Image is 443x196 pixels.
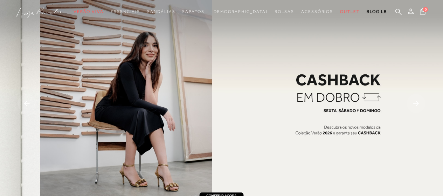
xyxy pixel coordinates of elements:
[367,9,387,14] span: BLOG LB
[74,9,104,14] span: Verão Viva
[182,5,204,18] a: categoryNavScreenReaderText
[147,9,175,14] span: Sandálias
[212,5,268,18] a: noSubCategoriesText
[111,9,140,14] span: Essenciais
[275,9,294,14] span: Bolsas
[340,5,360,18] a: categoryNavScreenReaderText
[74,5,104,18] a: categoryNavScreenReaderText
[147,5,175,18] a: categoryNavScreenReaderText
[367,5,387,18] a: BLOG LB
[111,5,140,18] a: categoryNavScreenReaderText
[182,9,204,14] span: Sapatos
[212,9,268,14] span: [DEMOGRAPHIC_DATA]
[301,5,333,18] a: categoryNavScreenReaderText
[340,9,360,14] span: Outlet
[418,8,428,17] button: 0
[423,7,428,12] span: 0
[275,5,294,18] a: categoryNavScreenReaderText
[301,9,333,14] span: Acessórios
